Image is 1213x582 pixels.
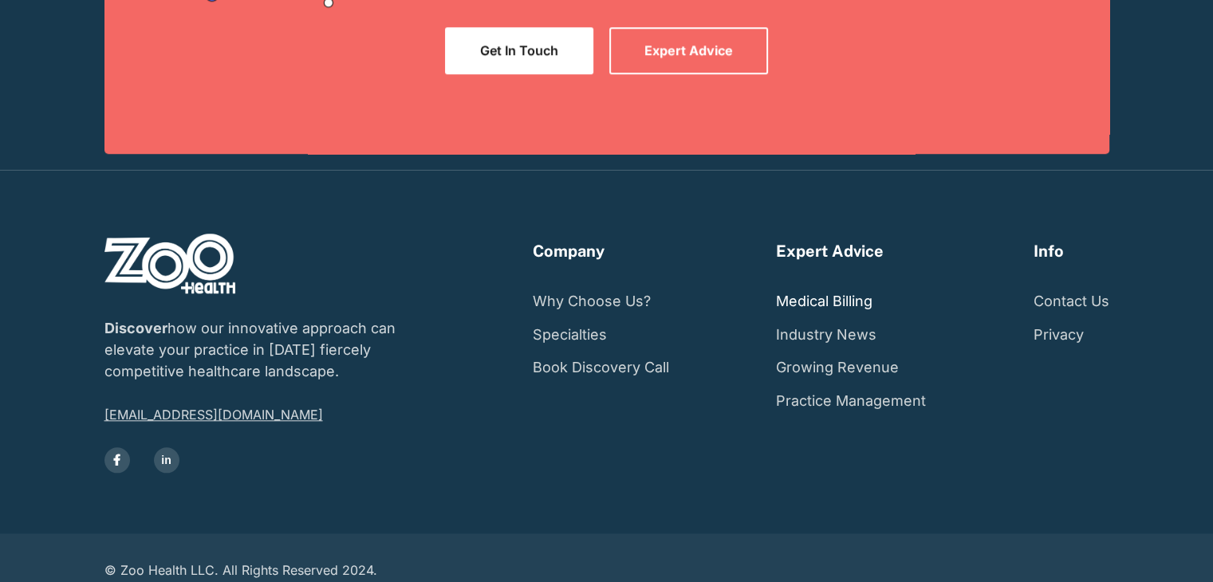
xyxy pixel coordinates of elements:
[776,285,872,318] a: Medical Billing
[104,560,607,580] div: © Zoo Health LLC. All Rights Reserved 2024.
[533,318,607,352] a: Specialties
[104,320,167,336] strong: Discover
[445,27,593,74] a: Get In Touch
[104,447,130,473] a: 
[104,406,323,423] a: [EMAIL_ADDRESS][DOMAIN_NAME]
[533,242,605,261] h6: Company
[533,285,651,318] a: Why Choose Us?
[154,447,179,473] a: in
[533,351,669,384] a: Book Discovery Call
[776,351,899,384] a: Growing Revenue
[104,317,426,382] p: how our innovative approach can elevate your practice in [DATE] fiercely competitive healthcare l...
[776,242,884,261] h6: Expert Advice
[776,384,926,418] a: Practice Management
[1033,285,1109,318] a: Contact Us
[1033,242,1063,261] h6: Info
[1033,318,1083,352] a: Privacy
[609,27,768,74] a: Expert Advice
[776,318,876,352] a: Industry News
